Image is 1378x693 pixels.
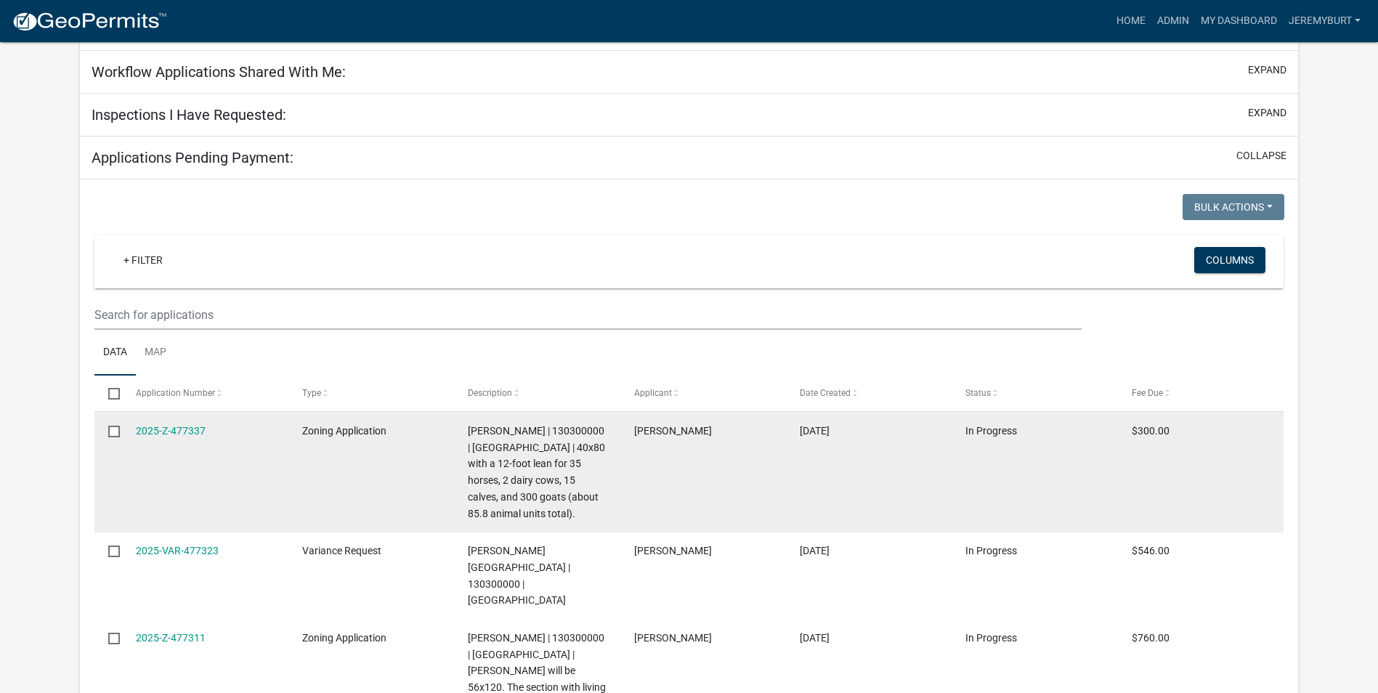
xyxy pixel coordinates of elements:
[965,545,1017,556] span: In Progress
[1236,148,1286,163] button: collapse
[136,425,206,437] a: 2025-Z-477337
[468,425,605,519] span: Miller, Leon | 130300000 | Spring Grove | 40x80 with a 12-foot lean for 35 horses, 2 dairy cows, ...
[1194,247,1265,273] button: Columns
[1151,7,1195,35] a: Admin
[94,376,122,410] datatable-header-cell: Select
[952,376,1117,410] datatable-header-cell: Status
[634,425,712,437] span: Michelle Burt
[1132,425,1170,437] span: $300.00
[302,545,381,556] span: Variance Request
[1248,62,1286,78] button: expand
[454,376,620,410] datatable-header-cell: Description
[800,425,830,437] span: 09/11/2025
[1111,7,1151,35] a: Home
[288,376,454,410] datatable-header-cell: Type
[634,388,672,398] span: Applicant
[1248,105,1286,121] button: expand
[786,376,952,410] datatable-header-cell: Date Created
[468,388,512,398] span: Description
[302,425,386,437] span: Zoning Application
[1183,194,1284,220] button: Bulk Actions
[634,632,712,644] span: Michelle Burt
[112,247,174,273] a: + Filter
[1132,388,1163,398] span: Fee Due
[94,330,136,376] a: Data
[1132,545,1170,556] span: $546.00
[965,388,991,398] span: Status
[92,63,346,81] h5: Workflow Applications Shared With Me:
[1195,7,1283,35] a: My Dashboard
[965,632,1017,644] span: In Progress
[94,300,1082,330] input: Search for applications
[136,632,206,644] a: 2025-Z-477311
[634,545,712,556] span: Michelle Burt
[965,425,1017,437] span: In Progress
[136,330,175,376] a: Map
[302,388,321,398] span: Type
[92,149,293,166] h5: Applications Pending Payment:
[136,388,215,398] span: Application Number
[1132,632,1170,644] span: $760.00
[136,545,219,556] a: 2025-VAR-477323
[620,376,785,410] datatable-header-cell: Applicant
[1283,7,1366,35] a: JeremyBurt
[1117,376,1283,410] datatable-header-cell: Fee Due
[92,106,286,123] h5: Inspections I Have Requested:
[800,545,830,556] span: 09/11/2025
[302,632,386,644] span: Zoning Application
[468,545,570,606] span: Miller, Leon | 130300000 | Spring Grove
[800,388,851,398] span: Date Created
[122,376,288,410] datatable-header-cell: Application Number
[800,632,830,644] span: 09/11/2025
